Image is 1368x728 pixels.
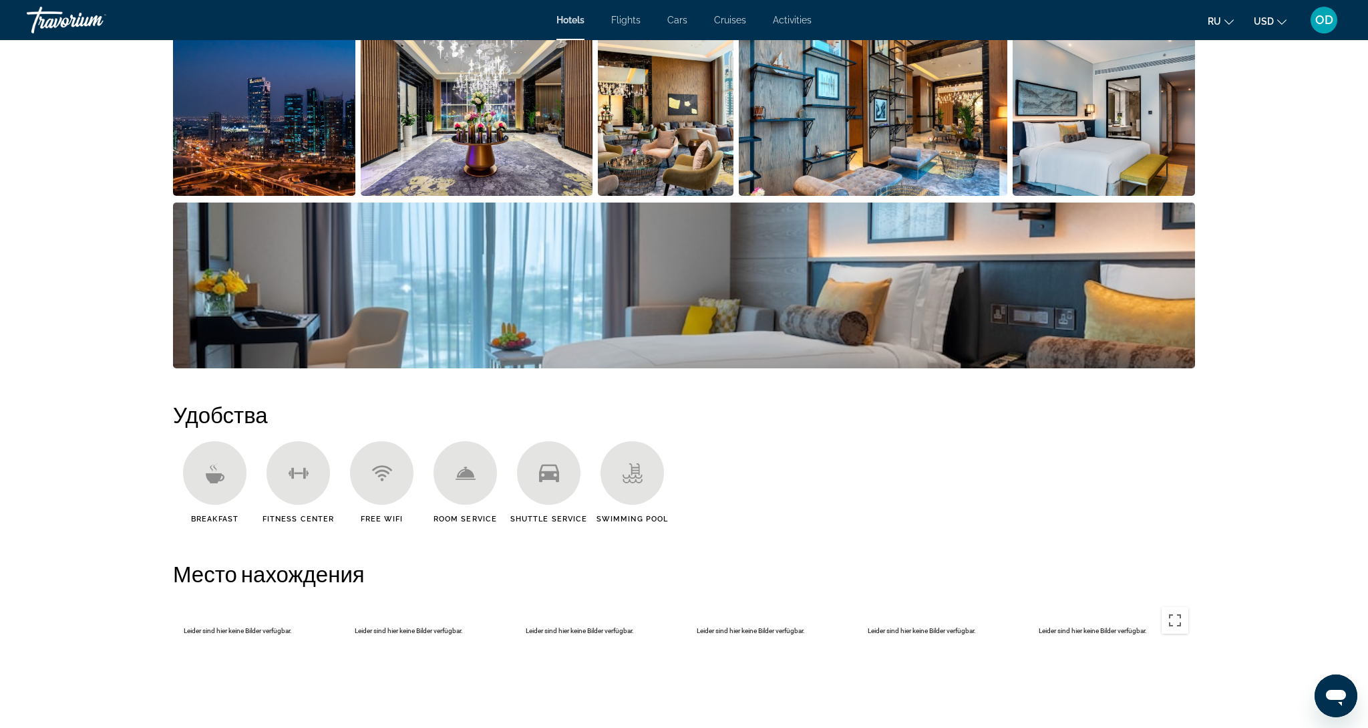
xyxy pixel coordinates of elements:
span: Fitness Center [263,515,334,523]
button: Change currency [1254,11,1287,31]
span: OD [1315,13,1333,27]
button: Change language [1208,11,1234,31]
span: Swimming Pool [596,515,668,523]
button: Open full-screen image slider [739,29,1008,197]
button: Open full-screen image slider [361,29,593,197]
span: USD [1254,16,1274,27]
h2: Место нахождения [173,560,1195,587]
a: Hotels [556,15,584,25]
span: ru [1208,16,1221,27]
a: Activities [773,15,812,25]
button: Open full-screen image slider [173,29,355,197]
button: Open full-screen image slider [173,202,1195,369]
button: Open full-screen image slider [598,29,733,197]
a: Cruises [714,15,746,25]
span: Free WiFi [361,515,403,523]
a: Travorium [27,3,160,37]
span: Shuttle Service [510,515,588,523]
iframe: Schaltfläche zum Öffnen des Messaging-Fensters [1315,675,1357,717]
a: Flights [611,15,641,25]
span: Room Service [434,515,497,523]
button: User Menu [1307,6,1341,34]
span: Breakfast [191,515,238,523]
button: Open full-screen image slider [1013,29,1195,197]
a: Cars [667,15,687,25]
h2: Удобства [173,401,1195,428]
button: Vollbildansicht ein/aus [1162,607,1188,634]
